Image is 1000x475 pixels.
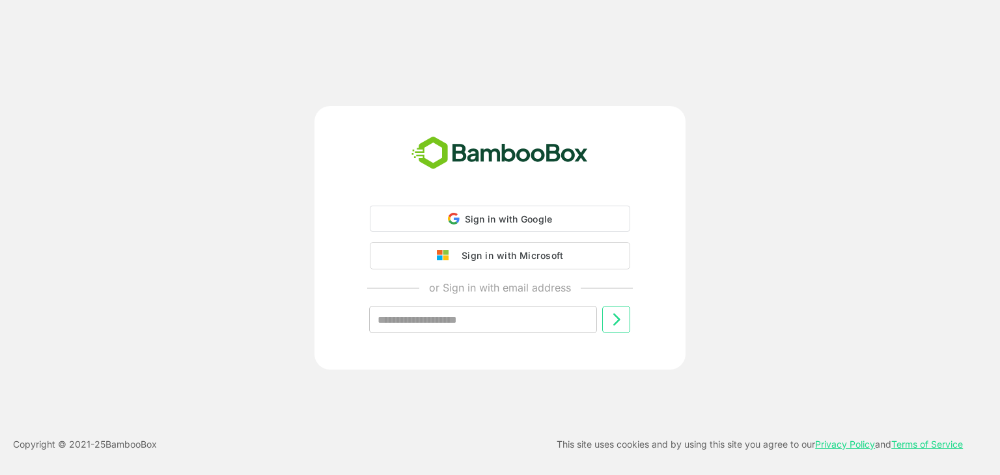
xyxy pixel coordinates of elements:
[815,439,875,450] a: Privacy Policy
[13,437,157,452] p: Copyright © 2021- 25 BambooBox
[455,247,563,264] div: Sign in with Microsoft
[404,132,595,175] img: bamboobox
[557,437,963,452] p: This site uses cookies and by using this site you agree to our and
[437,250,455,262] img: google
[370,242,630,269] button: Sign in with Microsoft
[891,439,963,450] a: Terms of Service
[370,206,630,232] div: Sign in with Google
[465,213,553,224] span: Sign in with Google
[429,280,571,295] p: or Sign in with email address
